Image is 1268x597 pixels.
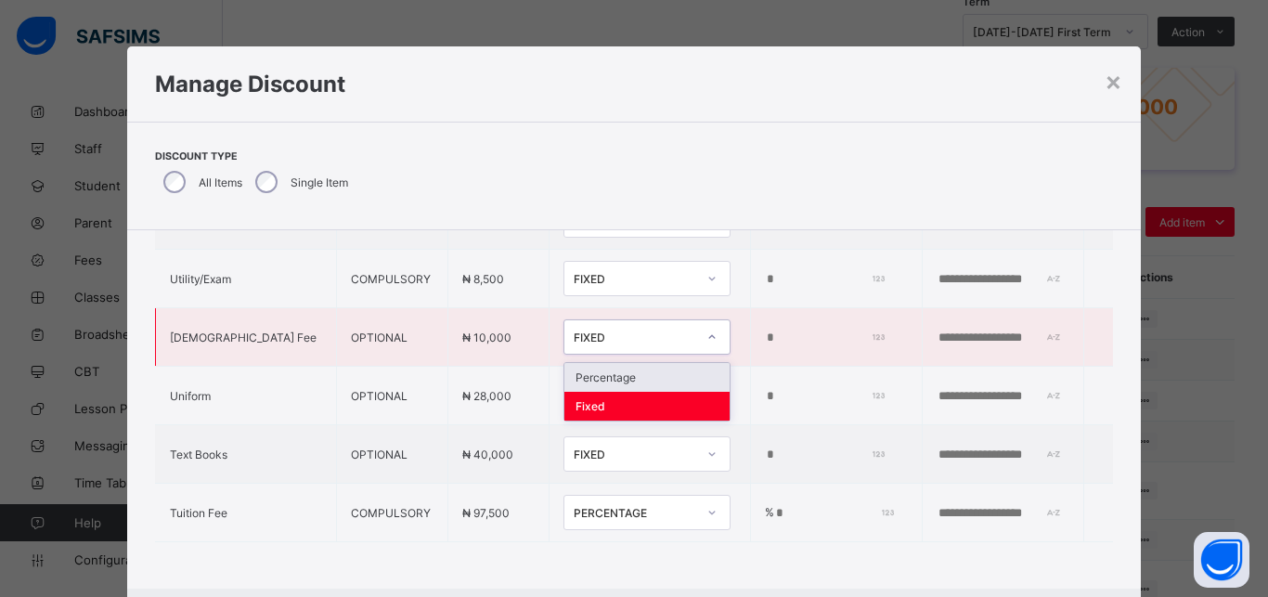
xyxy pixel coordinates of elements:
div: FIXED [574,272,696,286]
td: Uniform [155,367,336,425]
td: % [751,484,923,542]
div: FIXED [574,331,696,344]
td: Utility/Exam [155,250,336,308]
td: Tuition Fee [155,484,336,542]
div: PERCENTAGE [574,506,696,520]
label: All Items [199,175,242,189]
span: ₦ 10,000 [462,331,511,344]
span: ₦ 40,000 [462,448,513,461]
label: Single Item [291,175,348,189]
div: × [1105,65,1122,97]
td: OPTIONAL [336,425,448,484]
button: Open asap [1194,532,1249,588]
span: ₦ 8,500 [462,272,504,286]
div: Percentage [564,363,730,392]
td: COMPULSORY [336,250,448,308]
td: [DEMOGRAPHIC_DATA] Fee [155,308,336,367]
span: Discount Type [155,150,353,162]
span: ₦ 28,000 [462,389,511,403]
td: Text Books [155,425,336,484]
td: OPTIONAL [336,367,448,425]
h1: Manage Discount [155,71,1114,97]
span: ₦ 97,500 [462,506,510,520]
div: FIXED [574,448,696,461]
td: COMPULSORY [336,484,448,542]
div: Fixed [564,392,730,421]
td: OPTIONAL [336,308,448,367]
